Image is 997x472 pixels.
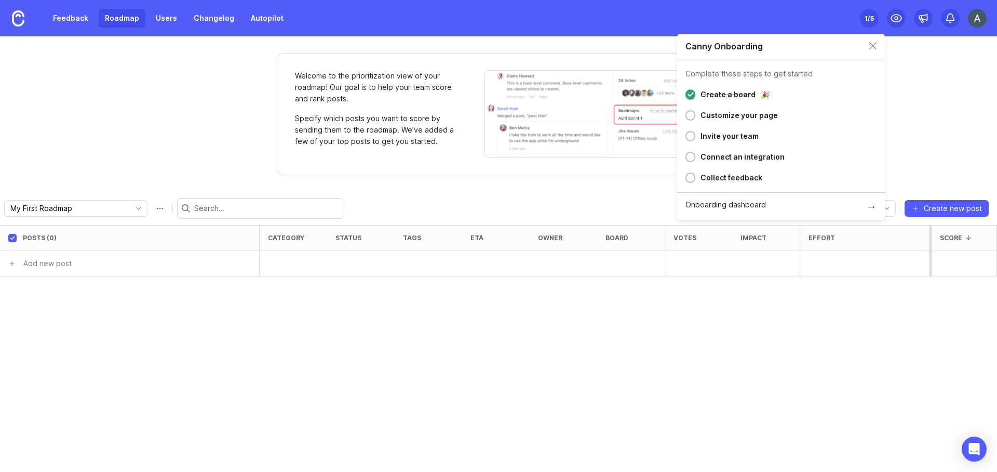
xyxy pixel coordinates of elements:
span: Create new post [924,203,982,214]
div: Create a board [700,88,756,101]
div: category [268,234,304,242]
button: 1/5 [860,9,879,28]
img: Alex Delgado [968,9,987,28]
div: board [605,234,628,242]
div: tags [403,234,421,242]
div: Collect feedback [700,172,762,184]
p: Specify which posts you want to score by sending them to the roadmap. We’ve added a few of your t... [295,113,458,147]
div: Customize your page [700,109,778,122]
div: status [335,234,361,242]
button: Roadmap options [152,200,168,217]
svg: toggle icon [879,204,895,213]
div: → [866,201,877,212]
div: Score [940,234,962,242]
a: Onboarding dashboard→ [677,192,885,220]
a: Users [150,9,183,28]
a: Roadmap [99,9,145,28]
p: Welcome to the prioritization view of your roadmap! Our goal is to help your team score and rank ... [295,70,458,104]
div: Open Intercom Messenger [962,437,987,462]
svg: toggle icon [130,204,147,213]
div: Onboarding dashboard [685,201,766,212]
a: Changelog [187,9,240,28]
input: Search... [194,203,339,214]
div: toggle menu [4,200,147,217]
div: Posts (0) [23,234,57,242]
div: Connect an integration [700,151,785,163]
a: Autopilot [245,9,290,28]
img: When viewing a post, you can send it to a roadmap [484,70,693,158]
div: Impact [740,234,766,242]
button: Create new post [905,200,989,217]
img: Canny Home [12,10,24,27]
div: 🎉 [761,91,770,98]
a: Feedback [47,9,95,28]
div: Votes [673,234,696,242]
div: eta [470,234,483,242]
div: Invite your team [700,130,759,142]
input: My First Roadmap [10,203,125,214]
div: owner [538,234,562,242]
div: Effort [809,234,835,242]
div: Canny Onboarding [685,42,763,50]
div: 1 /5 [865,11,874,25]
div: Complete these steps to get started [685,70,813,77]
div: Add new post [23,258,72,269]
